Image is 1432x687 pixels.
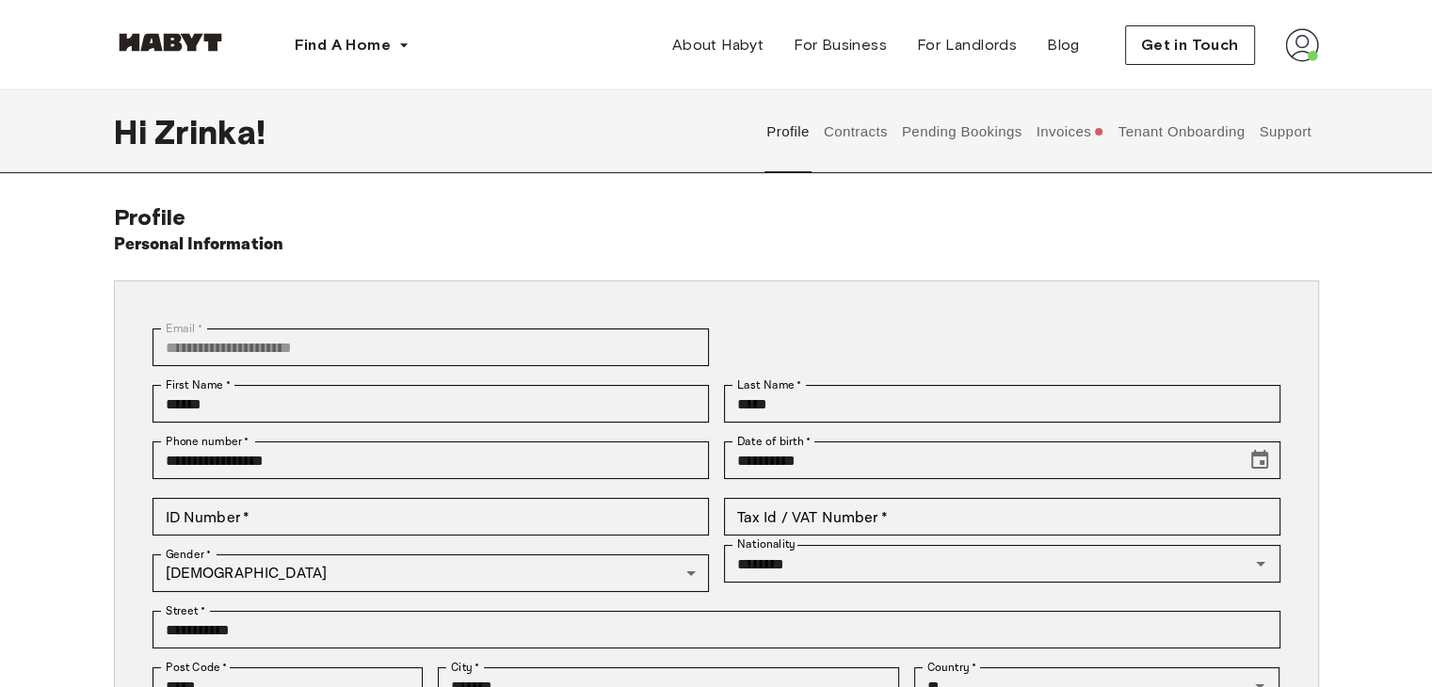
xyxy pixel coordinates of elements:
label: Email [166,320,202,337]
label: Post Code [166,659,228,676]
label: Country [927,659,976,676]
div: You can't change your email address at the moment. Please reach out to customer support in case y... [153,328,709,366]
h6: Personal Information [114,232,284,258]
span: Hi [114,112,154,152]
button: Get in Touch [1125,25,1255,65]
img: avatar [1285,28,1319,62]
a: About Habyt [657,26,779,64]
button: Open [1247,551,1274,577]
div: [DEMOGRAPHIC_DATA] [153,554,709,592]
div: user profile tabs [760,90,1319,173]
label: Street [166,602,205,619]
button: Tenant Onboarding [1116,90,1247,173]
label: City [451,659,480,676]
span: Zrinka ! [154,112,265,152]
img: Habyt [114,33,227,52]
button: Contracts [821,90,890,173]
button: Pending Bookings [899,90,1024,173]
button: Choose date, selected date is Apr 17, 2001 [1241,441,1279,479]
button: Profile [764,90,813,173]
button: Support [1257,90,1314,173]
span: Find A Home [295,34,391,56]
label: Last Name [737,376,802,393]
span: For Business [794,34,887,56]
a: For Landlords [902,26,1032,64]
label: First Name [166,376,231,393]
span: For Landlords [917,34,1017,56]
span: About Habyt [672,34,764,56]
span: Profile [114,203,186,231]
label: Phone number [166,433,249,450]
label: Gender [166,546,211,563]
a: Blog [1032,26,1095,64]
button: Invoices [1034,90,1106,173]
label: Nationality [737,536,796,552]
span: Blog [1047,34,1080,56]
span: Get in Touch [1141,34,1239,56]
label: Date of birth [737,433,811,450]
a: For Business [779,26,902,64]
button: Find A Home [280,26,425,64]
